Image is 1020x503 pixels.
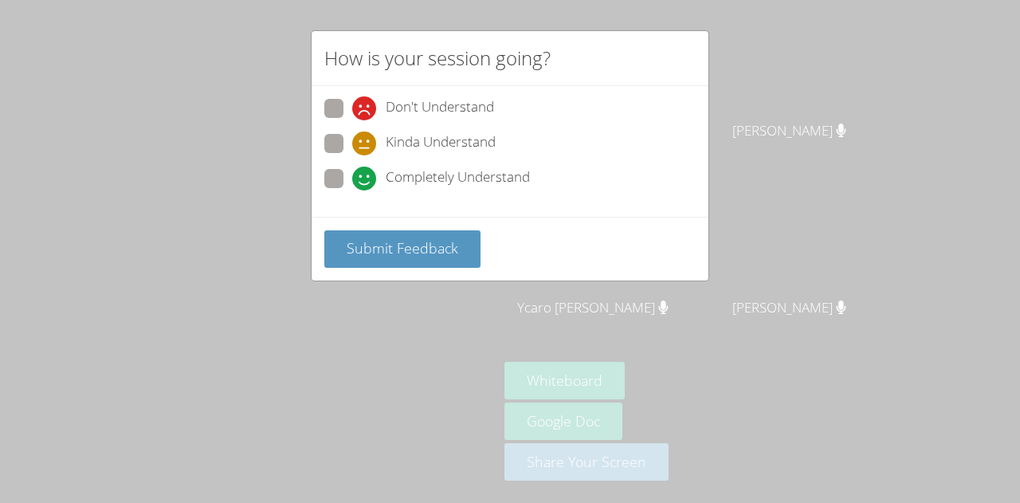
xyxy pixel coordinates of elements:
[386,96,494,120] span: Don't Understand
[324,44,551,73] h2: How is your session going?
[324,230,481,268] button: Submit Feedback
[347,238,458,257] span: Submit Feedback
[386,132,496,155] span: Kinda Understand
[386,167,530,191] span: Completely Understand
